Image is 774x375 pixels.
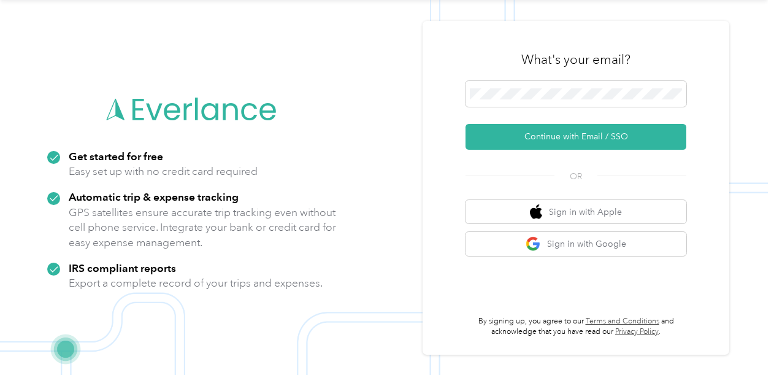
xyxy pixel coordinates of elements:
[521,51,630,68] h3: What's your email?
[466,124,686,150] button: Continue with Email / SSO
[554,170,597,183] span: OR
[466,200,686,224] button: apple logoSign in with Apple
[530,204,542,220] img: apple logo
[69,150,163,163] strong: Get started for free
[466,232,686,256] button: google logoSign in with Google
[69,190,239,203] strong: Automatic trip & expense tracking
[69,205,337,250] p: GPS satellites ensure accurate trip tracking even without cell phone service. Integrate your bank...
[586,317,659,326] a: Terms and Conditions
[69,261,176,274] strong: IRS compliant reports
[526,236,541,252] img: google logo
[69,164,258,179] p: Easy set up with no credit card required
[615,327,659,336] a: Privacy Policy
[69,276,323,291] p: Export a complete record of your trips and expenses.
[466,316,686,338] p: By signing up, you agree to our and acknowledge that you have read our .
